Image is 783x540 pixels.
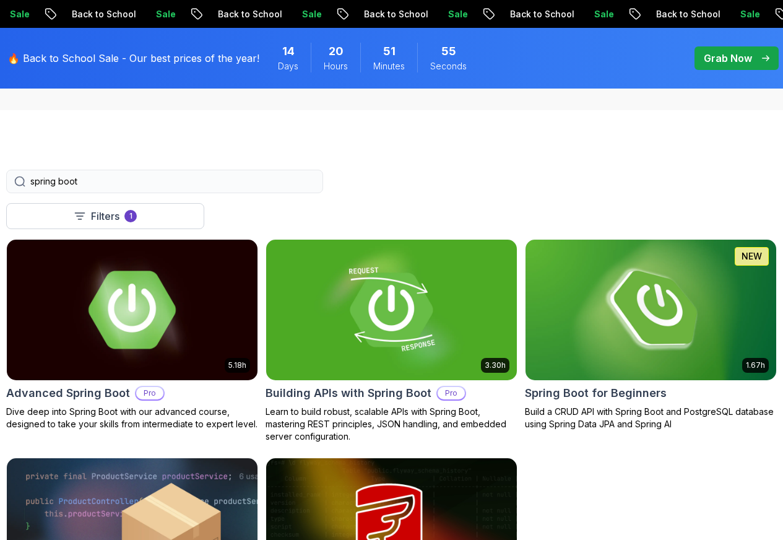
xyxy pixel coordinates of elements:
img: Advanced Spring Boot card [1,236,264,383]
p: Back to School [345,8,429,20]
p: Filters [91,209,119,224]
p: 1 [129,211,132,221]
p: 5.18h [228,360,246,370]
p: Sale [137,8,176,20]
img: Spring Boot for Beginners card [526,240,776,380]
input: Search Java, React, Spring boot ... [30,175,315,188]
a: Building APIs with Spring Boot card3.30hBuilding APIs with Spring BootProLearn to build robust, s... [266,239,517,443]
p: NEW [742,250,762,263]
p: 1.67h [746,360,765,370]
span: 51 Minutes [383,43,396,60]
button: Filters1 [6,203,204,229]
span: 14 Days [282,43,295,60]
p: 3.30h [485,360,506,370]
p: Sale [575,8,615,20]
p: Build a CRUD API with Spring Boot and PostgreSQL database using Spring Data JPA and Spring AI [525,406,777,430]
span: Seconds [430,60,467,72]
p: 🔥 Back to School Sale - Our best prices of the year! [7,51,259,66]
h2: Spring Boot for Beginners [525,385,667,402]
p: Sale [721,8,761,20]
p: Back to School [637,8,721,20]
p: Sale [429,8,469,20]
p: Pro [136,387,163,399]
p: Grab Now [704,51,752,66]
h2: Advanced Spring Boot [6,385,130,402]
a: Advanced Spring Boot card5.18hAdvanced Spring BootProDive deep into Spring Boot with our advanced... [6,239,258,430]
p: Learn to build robust, scalable APIs with Spring Boot, mastering REST principles, JSON handling, ... [266,406,517,443]
p: Sale [283,8,322,20]
span: Days [278,60,298,72]
p: Back to School [199,8,283,20]
img: Building APIs with Spring Boot card [266,240,517,380]
p: Back to School [53,8,137,20]
span: Hours [324,60,348,72]
p: Pro [438,387,465,399]
span: 55 Seconds [441,43,456,60]
p: Back to School [491,8,575,20]
h2: Building APIs with Spring Boot [266,385,431,402]
p: Dive deep into Spring Boot with our advanced course, designed to take your skills from intermedia... [6,406,258,430]
a: Spring Boot for Beginners card1.67hNEWSpring Boot for BeginnersBuild a CRUD API with Spring Boot ... [525,239,777,430]
span: Minutes [373,60,405,72]
span: 20 Hours [329,43,344,60]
